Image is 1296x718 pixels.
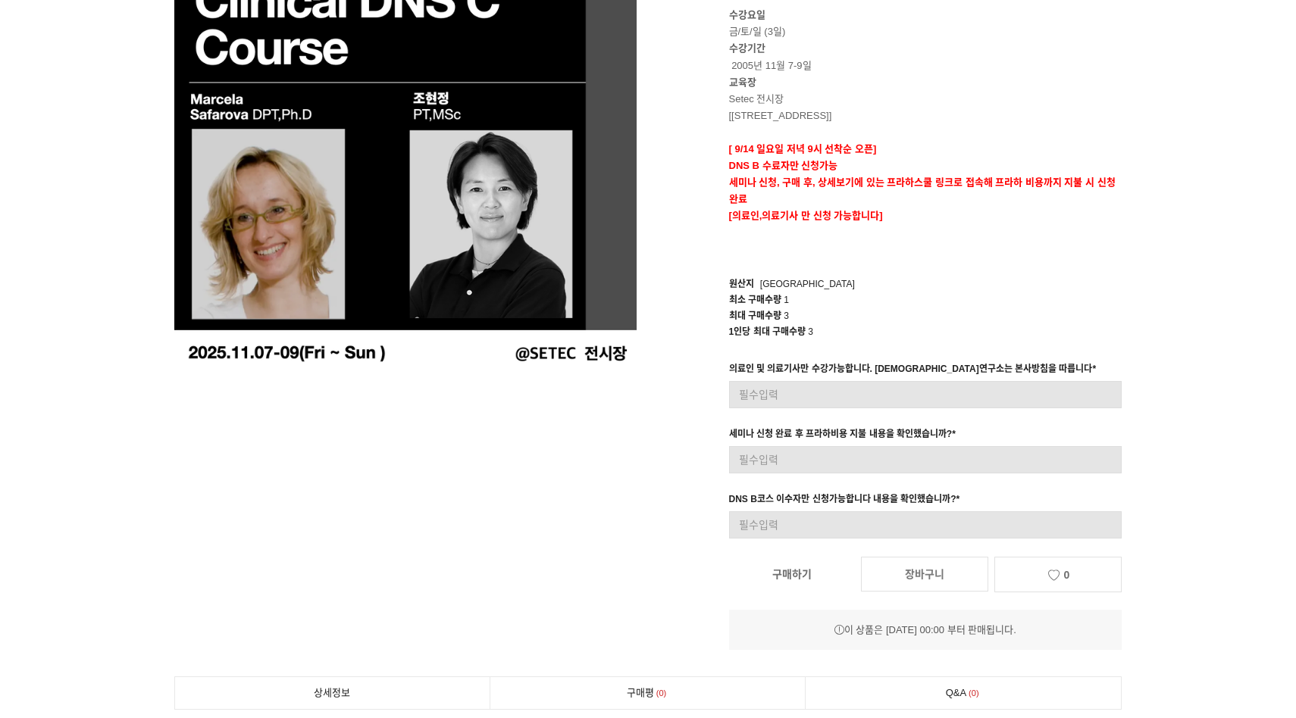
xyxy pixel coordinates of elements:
span: 3 [784,311,789,321]
a: 구매평0 [490,677,806,709]
p: 2005년 11월 7-9일 [729,40,1122,73]
strong: 수강요일 [729,9,765,20]
strong: 세미나 신청, 구매 후, 상세보기에 있는 프라하스쿨 링크로 접속해 프라하 비용까지 지불 시 신청완료 [729,176,1116,204]
a: 상세정보 [175,677,490,709]
strong: [의료인,의료기사 만 신청 가능합니다] [729,210,883,221]
span: 0 [654,685,669,701]
a: 구매하기 [729,557,855,591]
input: 필수입력 [729,446,1122,473]
span: 최소 구매수량 [729,295,781,305]
input: 필수입력 [729,381,1122,408]
div: 의료인 및 의료기사만 수강가능합니다. [DEMOGRAPHIC_DATA]연구소는 본사방침을 따릅니다 [729,361,1097,381]
span: 최대 구매수량 [729,311,781,321]
span: 0 [966,685,981,701]
p: 금/토/일 (3일) [729,7,1122,40]
a: 0 [994,557,1122,592]
strong: 수강기간 [729,42,765,54]
span: 1 [784,295,789,305]
div: DNS B코스 이수자만 신청가능합니다 내용을 확인했습니까? [729,492,960,511]
div: 이 상품은 [DATE] 00:00 부터 판매됩니다. [729,622,1122,638]
p: [[STREET_ADDRESS]] [729,108,1122,124]
input: 필수입력 [729,511,1122,538]
span: 원산지 [729,279,754,289]
span: [GEOGRAPHIC_DATA] [760,279,855,289]
a: 장바구니 [861,557,988,592]
strong: DNS B 수료자만 신청가능 [729,160,838,171]
strong: 교육장 [729,76,756,88]
p: Setec 전시장 [729,91,1122,108]
a: Q&A0 [806,677,1121,709]
span: 3 [808,326,813,337]
span: 1인당 최대 구매수량 [729,326,806,337]
strong: [ 9/14 일요일 저녁 9시 선착순 오픈] [729,143,877,155]
span: 0 [1063,569,1069,581]
div: 세미나 신청 완료 후 프라하비용 지불 내용을 확인했습니까? [729,426,956,446]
